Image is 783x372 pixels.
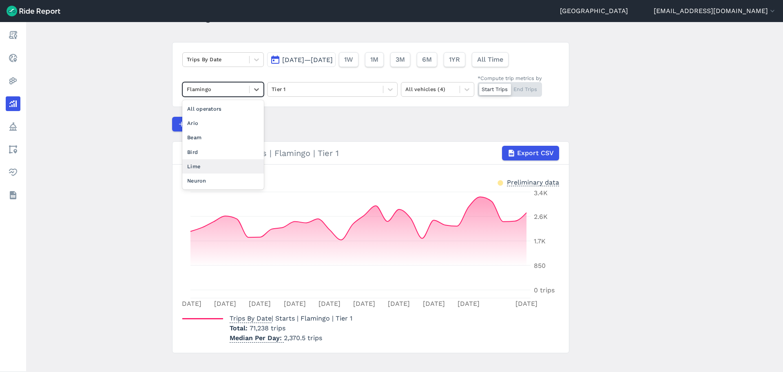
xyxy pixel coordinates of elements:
[230,314,352,322] span: | Starts | Flamingo | Tier 1
[6,51,20,65] a: Realtime
[182,174,264,188] div: Neuron
[370,55,378,65] span: 1M
[6,119,20,134] a: Policy
[515,300,537,307] tspan: [DATE]
[284,300,306,307] tspan: [DATE]
[449,55,460,65] span: 1YR
[344,55,353,65] span: 1W
[654,6,776,16] button: [EMAIL_ADDRESS][DOMAIN_NAME]
[534,213,548,221] tspan: 2.6K
[6,142,20,157] a: Areas
[458,300,480,307] tspan: [DATE]
[282,56,333,64] span: [DATE]—[DATE]
[182,116,264,130] div: Ario
[507,178,559,186] div: Preliminary data
[7,6,60,16] img: Ride Report
[423,300,445,307] tspan: [DATE]
[477,55,503,65] span: All Time
[396,55,405,65] span: 3M
[339,52,358,67] button: 1W
[353,300,375,307] tspan: [DATE]
[365,52,384,67] button: 1M
[172,117,247,131] button: Compare Metrics
[502,146,559,160] button: Export CSV
[472,52,509,67] button: All Time
[6,74,20,88] a: Heatmaps
[560,6,628,16] a: [GEOGRAPHIC_DATA]
[534,286,555,294] tspan: 0 trips
[182,159,264,174] div: Lime
[6,165,20,180] a: Health
[444,52,465,67] button: 1YR
[249,300,271,307] tspan: [DATE]
[179,300,201,307] tspan: [DATE]
[534,237,546,245] tspan: 1.7K
[214,300,236,307] tspan: [DATE]
[478,74,542,82] div: *Compute trip metrics by
[182,145,264,159] div: Bird
[534,189,548,197] tspan: 3.4K
[388,300,410,307] tspan: [DATE]
[230,333,352,343] p: 2,370.5 trips
[390,52,410,67] button: 3M
[267,52,336,67] button: [DATE]—[DATE]
[6,28,20,42] a: Report
[230,332,284,343] span: Median Per Day
[230,312,272,323] span: Trips By Date
[6,188,20,203] a: Datasets
[250,324,285,332] span: 71,238 trips
[417,52,437,67] button: 6M
[422,55,432,65] span: 6M
[230,324,250,332] span: Total
[182,102,264,116] div: All operators
[517,148,554,158] span: Export CSV
[182,146,559,160] div: Trips By Date | Starts | Flamingo | Tier 1
[534,262,546,270] tspan: 850
[182,130,264,145] div: Beam
[319,300,341,307] tspan: [DATE]
[6,96,20,111] a: Analyze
